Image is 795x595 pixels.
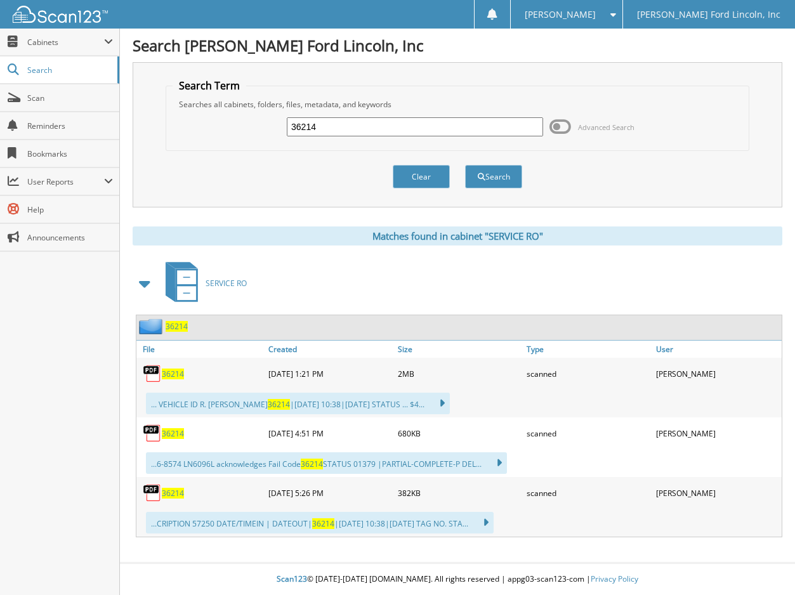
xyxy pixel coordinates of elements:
[653,421,782,446] div: [PERSON_NAME]
[265,421,394,446] div: [DATE] 4:51 PM
[395,480,523,506] div: 382KB
[162,488,184,499] a: 36214
[13,6,108,23] img: scan123-logo-white.svg
[395,341,523,358] a: Size
[133,35,782,56] h1: Search [PERSON_NAME] Ford Lincoln, Inc
[120,564,795,595] div: © [DATE]-[DATE] [DOMAIN_NAME]. All rights reserved | appg03-scan123-com |
[162,428,184,439] a: 36214
[146,393,450,414] div: ... VEHICLE ID R. [PERSON_NAME] |[DATE] 10:38|[DATE] STATUS ... $4...
[732,534,795,595] iframe: Chat Widget
[173,79,246,93] legend: Search Term
[27,232,113,243] span: Announcements
[523,421,652,446] div: scanned
[523,480,652,506] div: scanned
[653,341,782,358] a: User
[465,165,522,188] button: Search
[525,11,596,18] span: [PERSON_NAME]
[523,341,652,358] a: Type
[265,480,394,506] div: [DATE] 5:26 PM
[133,226,782,245] div: Matches found in cabinet "SERVICE RO"
[27,176,104,187] span: User Reports
[27,204,113,215] span: Help
[653,480,782,506] div: [PERSON_NAME]
[301,459,323,469] span: 36214
[277,573,307,584] span: Scan123
[146,512,494,533] div: ...CRIPTION 57250 DATE/TIMEIN | DATEOUT| |[DATE] 10:38|[DATE] TAG NO. STA...
[312,518,334,529] span: 36214
[637,11,780,18] span: [PERSON_NAME] Ford Lincoln, Inc
[523,361,652,386] div: scanned
[265,361,394,386] div: [DATE] 1:21 PM
[27,93,113,103] span: Scan
[136,341,265,358] a: File
[27,148,113,159] span: Bookmarks
[578,122,634,132] span: Advanced Search
[143,364,162,383] img: PDF.png
[173,99,742,110] div: Searches all cabinets, folders, files, metadata, and keywords
[653,361,782,386] div: [PERSON_NAME]
[393,165,450,188] button: Clear
[166,321,188,332] a: 36214
[27,65,111,75] span: Search
[268,399,290,410] span: 36214
[395,421,523,446] div: 680KB
[27,37,104,48] span: Cabinets
[591,573,638,584] a: Privacy Policy
[143,483,162,502] img: PDF.png
[395,361,523,386] div: 2MB
[206,278,247,289] span: SERVICE RO
[265,341,394,358] a: Created
[143,424,162,443] img: PDF.png
[27,121,113,131] span: Reminders
[158,258,247,308] a: SERVICE RO
[146,452,507,474] div: ...6-8574 LN6096L acknowledges Fail Code STATUS 01379 |PARTIAL-COMPLETE-P DEL...
[162,369,184,379] a: 36214
[139,318,166,334] img: folder2.png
